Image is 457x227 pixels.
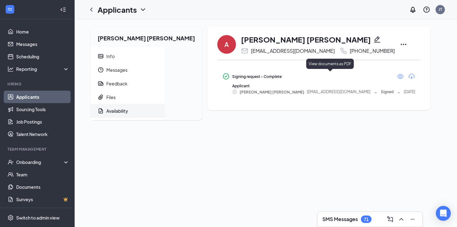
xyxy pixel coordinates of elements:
svg: Email [241,47,248,55]
div: [EMAIL_ADDRESS][DOMAIN_NAME] [251,48,335,54]
h1: [PERSON_NAME] [PERSON_NAME] [241,34,371,45]
svg: Notifications [409,6,417,13]
button: ChevronUp [396,214,406,224]
span: [DATE] [404,89,415,95]
svg: CheckmarkCircle [232,89,237,94]
svg: Report [98,80,104,87]
span: Signed [381,89,394,95]
svg: DocumentApprove [98,108,104,114]
a: PaperclipFiles [90,90,165,104]
a: Job Postings [16,116,69,128]
span: Messages [106,63,160,77]
div: Applicant [232,83,415,89]
a: Team [16,168,69,181]
svg: ChevronLeft [88,6,95,13]
h3: SMS Messages [322,216,358,223]
a: ReportFeedback [90,77,165,90]
a: Messages [16,38,69,50]
svg: Pencil [373,36,381,43]
div: Reporting [16,66,70,72]
h2: [PERSON_NAME] [PERSON_NAME] [90,27,202,47]
svg: Settings [7,215,14,221]
div: Files [106,94,116,100]
svg: Phone [340,47,347,55]
div: Open Intercom Messenger [436,206,451,221]
a: ClockMessages [90,63,165,77]
svg: Paperclip [98,94,104,100]
a: DocumentApproveAvailability [90,104,165,118]
div: Availability [106,108,128,114]
div: JT [439,7,442,12]
svg: UserCheck [7,159,14,165]
svg: Collapse [60,7,66,13]
a: Sourcing Tools [16,103,69,116]
svg: Ellipses [400,41,407,48]
svg: ChevronDown [139,6,147,13]
svg: ChevronUp [398,216,405,223]
svg: Eye [397,73,404,80]
button: ComposeMessage [385,214,395,224]
div: Feedback [106,80,127,87]
span: - [375,89,377,95]
a: SurveysCrown [16,193,69,206]
svg: Download [408,73,415,80]
div: Team Management [7,147,68,152]
div: View documents as PDF [306,59,354,69]
svg: WorkstreamLogo [7,6,13,12]
svg: Analysis [7,66,14,72]
a: ContactCardInfo [90,49,165,63]
a: Documents [16,181,69,193]
div: A [224,40,229,49]
svg: QuestionInfo [423,6,430,13]
svg: ComposeMessage [386,216,394,223]
a: Home [16,25,69,38]
div: Onboarding [16,159,64,165]
button: Minimize [408,214,418,224]
svg: Clock [98,67,104,73]
div: [PHONE_NUMBER] [350,48,395,54]
span: - [398,89,400,95]
div: 71 [364,217,369,222]
a: Scheduling [16,50,69,63]
h1: Applicants [98,4,137,15]
a: Talent Network [16,128,69,140]
div: Signing request - Complete [232,74,282,79]
svg: Minimize [409,216,416,223]
div: Hiring [7,81,68,87]
a: Applicants [16,91,69,103]
svg: CheckmarkCircle [222,73,230,80]
div: Info [106,53,115,59]
div: Switch to admin view [16,215,60,221]
span: [EMAIL_ADDRESS][DOMAIN_NAME] [307,89,371,95]
span: [PERSON_NAME] [PERSON_NAME] [240,89,304,95]
svg: ContactCard [98,53,104,59]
